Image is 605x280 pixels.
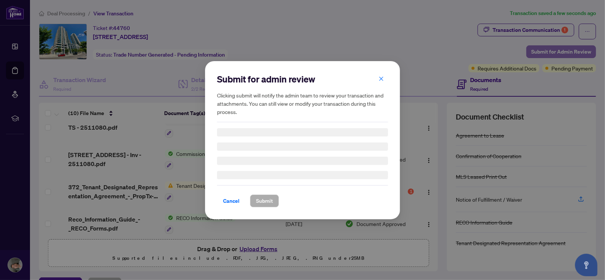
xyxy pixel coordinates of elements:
h2: Submit for admin review [217,73,388,85]
button: Submit [250,195,279,207]
span: Cancel [223,195,240,207]
button: Open asap [575,254,598,276]
button: Cancel [217,195,246,207]
span: close [379,76,384,81]
h5: Clicking submit will notify the admin team to review your transaction and attachments. You can st... [217,91,388,116]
